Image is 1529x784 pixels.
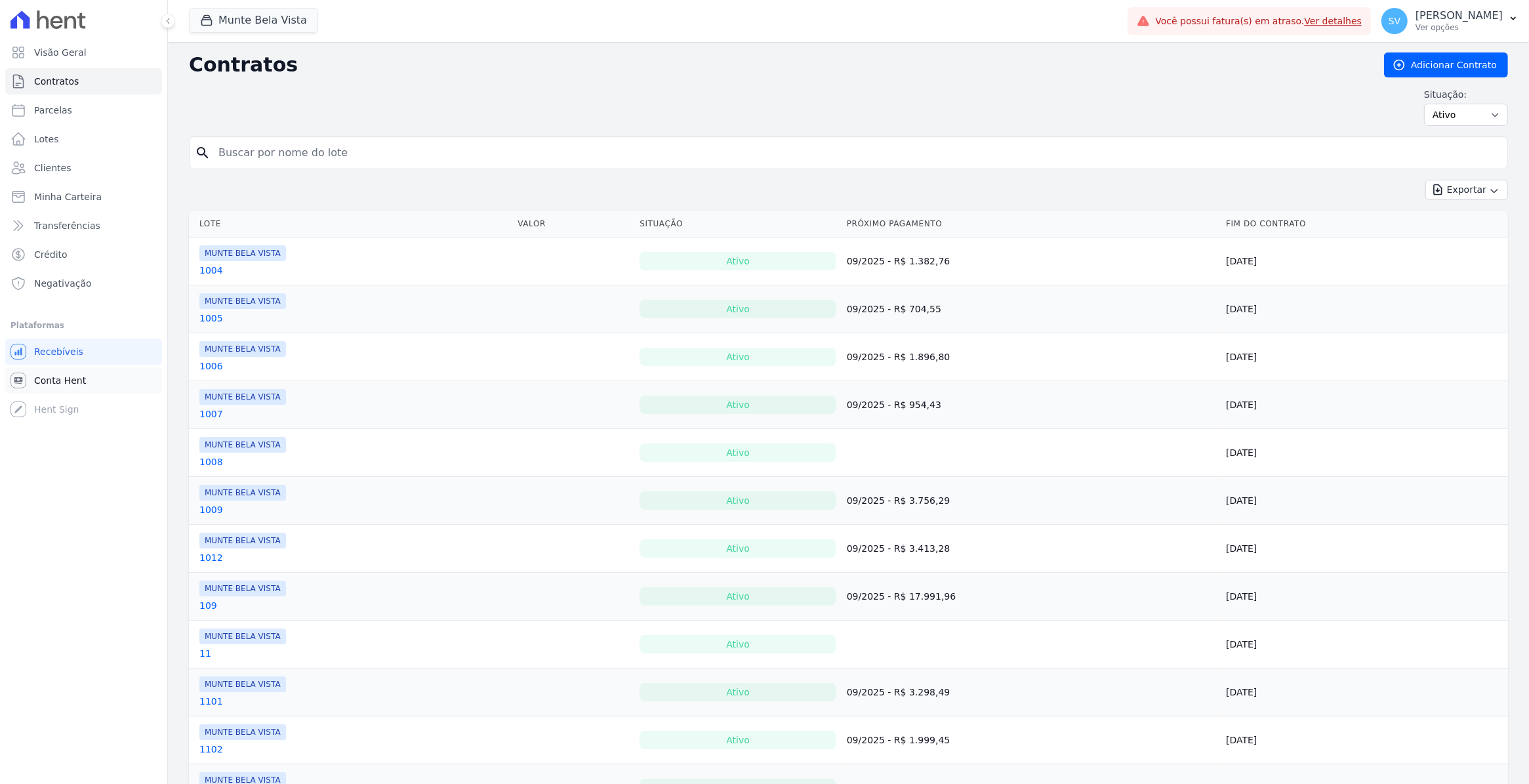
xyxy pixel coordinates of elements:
button: Exportar [1425,180,1508,200]
span: MUNTE BELA VISTA [199,724,286,740]
i: search [195,145,211,161]
a: Clientes [5,155,162,181]
span: MUNTE BELA VISTA [199,676,286,692]
a: Lotes [5,126,162,152]
span: Recebíveis [34,345,83,358]
div: Ativo [640,396,836,414]
span: Clientes [34,161,71,175]
div: Ativo [640,300,836,318]
span: MUNTE BELA VISTA [199,293,286,309]
a: 09/2025 - R$ 1.382,76 [847,256,950,266]
span: Parcelas [34,104,72,117]
a: Minha Carteira [5,184,162,210]
a: Negativação [5,270,162,297]
a: Ver detalhes [1305,16,1362,26]
button: Munte Bela Vista [189,8,318,33]
a: Recebíveis [5,339,162,365]
div: Ativo [640,539,836,558]
a: 1101 [199,695,223,708]
a: Transferências [5,213,162,239]
td: [DATE] [1221,525,1508,573]
td: [DATE] [1221,477,1508,525]
div: Ativo [640,683,836,701]
span: Visão Geral [34,46,87,59]
span: MUNTE BELA VISTA [199,341,286,357]
a: Visão Geral [5,39,162,66]
a: 09/2025 - R$ 3.413,28 [847,543,950,554]
span: MUNTE BELA VISTA [199,437,286,453]
div: Ativo [640,348,836,366]
th: Valor [512,211,634,237]
a: Crédito [5,241,162,268]
p: Ver opções [1416,22,1503,33]
span: Contratos [34,75,79,88]
span: MUNTE BELA VISTA [199,485,286,501]
span: Transferências [34,219,100,232]
a: 11 [199,647,211,660]
div: Ativo [640,587,836,606]
h2: Contratos [189,53,1363,77]
div: Plataformas [10,318,157,333]
a: 09/2025 - R$ 954,43 [847,400,941,410]
a: Adicionar Contrato [1384,52,1508,77]
a: 09/2025 - R$ 704,55 [847,304,941,314]
span: Negativação [34,277,92,290]
a: 1008 [199,455,223,468]
span: Lotes [34,133,59,146]
a: Contratos [5,68,162,94]
span: MUNTE BELA VISTA [199,389,286,405]
td: [DATE] [1221,333,1508,381]
p: [PERSON_NAME] [1416,9,1503,22]
button: SV [PERSON_NAME] Ver opções [1371,3,1529,39]
div: Ativo [640,491,836,510]
td: [DATE] [1221,716,1508,764]
span: MUNTE BELA VISTA [199,245,286,261]
span: MUNTE BELA VISTA [199,533,286,548]
a: 09/2025 - R$ 1.999,45 [847,735,950,745]
td: [DATE] [1221,621,1508,669]
span: Minha Carteira [34,190,102,203]
th: Próximo Pagamento [842,211,1221,237]
span: Crédito [34,248,68,261]
a: Parcelas [5,97,162,123]
input: Buscar por nome do lote [211,140,1502,166]
span: MUNTE BELA VISTA [199,629,286,644]
td: [DATE] [1221,429,1508,477]
a: 1102 [199,743,223,756]
td: [DATE] [1221,381,1508,429]
a: 1012 [199,551,223,564]
a: 09/2025 - R$ 3.298,49 [847,687,950,697]
th: Situação [634,211,842,237]
span: MUNTE BELA VISTA [199,581,286,596]
a: 1004 [199,264,223,277]
a: 109 [199,599,217,612]
label: Situação: [1424,88,1508,101]
a: 09/2025 - R$ 3.756,29 [847,495,950,506]
a: 09/2025 - R$ 17.991,96 [847,591,956,602]
a: 1007 [199,407,223,421]
span: Você possui fatura(s) em atraso. [1155,14,1362,28]
a: 1006 [199,360,223,373]
a: Conta Hent [5,367,162,394]
th: Lote [189,211,512,237]
div: Ativo [640,252,836,270]
td: [DATE] [1221,573,1508,621]
td: [DATE] [1221,237,1508,285]
a: 09/2025 - R$ 1.896,80 [847,352,950,362]
span: SV [1389,16,1400,26]
td: [DATE] [1221,285,1508,333]
th: Fim do Contrato [1221,211,1508,237]
div: Ativo [640,731,836,749]
a: 1005 [199,312,223,325]
div: Ativo [640,635,836,653]
td: [DATE] [1221,669,1508,716]
div: Ativo [640,444,836,462]
a: 1009 [199,503,223,516]
span: Conta Hent [34,374,86,387]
